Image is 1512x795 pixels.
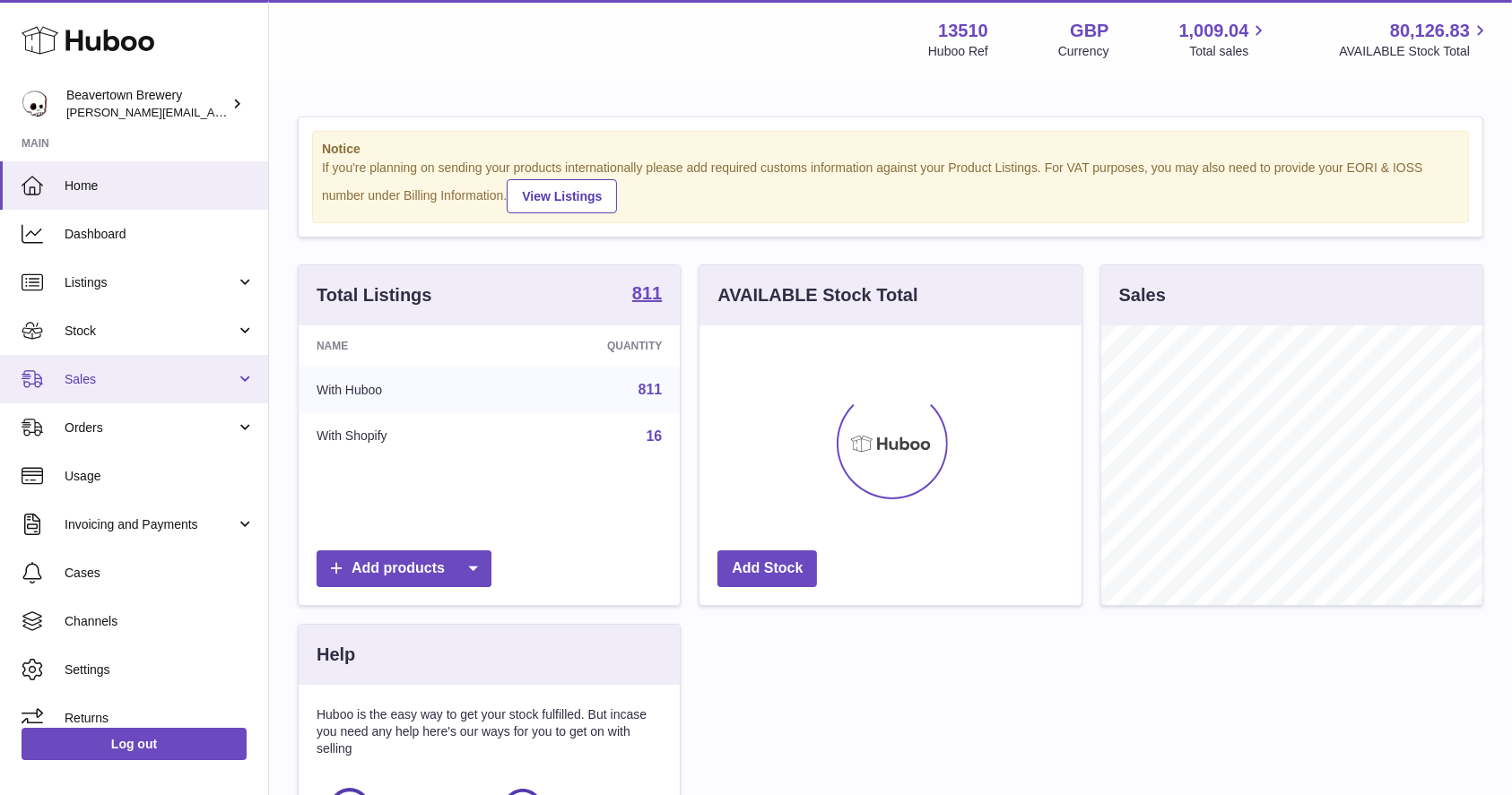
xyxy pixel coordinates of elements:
a: 811 [639,382,663,397]
div: Beavertown Brewery [66,87,228,121]
div: Currency [1058,43,1109,60]
th: Quantity [504,325,680,367]
strong: 13510 [938,19,988,43]
a: 811 [632,284,662,306]
span: Cases [65,565,255,582]
h3: Sales [1119,283,1166,307]
h3: Help [317,643,355,667]
th: Name [299,325,504,367]
a: 16 [647,428,663,444]
span: Usage [65,468,255,485]
span: AVAILABLE Stock Total [1339,43,1490,60]
img: Matthew.McCormack@beavertownbrewery.co.uk [22,91,48,117]
div: If you're planning on sending your products internationally please add required customs informati... [322,160,1459,213]
strong: Notice [322,141,1459,158]
h3: AVAILABLE Stock Total [717,283,917,307]
span: Sales [65,371,236,388]
span: Listings [65,274,236,291]
a: 80,126.83 AVAILABLE Stock Total [1339,19,1490,60]
a: 1,009.04 Total sales [1179,19,1270,60]
h3: Total Listings [317,283,432,307]
span: Orders [65,419,236,436]
strong: 811 [632,284,662,302]
a: Add Stock [717,550,817,587]
span: Invoicing and Payments [65,516,236,533]
td: With Shopify [299,413,504,460]
strong: GBP [1070,19,1108,43]
span: Home [65,177,255,194]
span: 1,009.04 [1179,19,1249,43]
a: View Listings [507,179,617,213]
a: Add products [317,550,491,587]
span: Returns [65,710,255,727]
span: [PERSON_NAME][EMAIL_ADDRESS][PERSON_NAME][DOMAIN_NAME] [66,105,456,119]
span: 80,126.83 [1390,19,1470,43]
span: Stock [65,323,236,340]
span: Settings [65,661,255,678]
p: Huboo is the easy way to get your stock fulfilled. But incase you need any help here's our ways f... [317,706,662,757]
td: With Huboo [299,367,504,413]
span: Total sales [1189,43,1269,60]
div: Huboo Ref [928,43,988,60]
span: Channels [65,613,255,630]
a: Log out [22,728,247,760]
span: Dashboard [65,226,255,243]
